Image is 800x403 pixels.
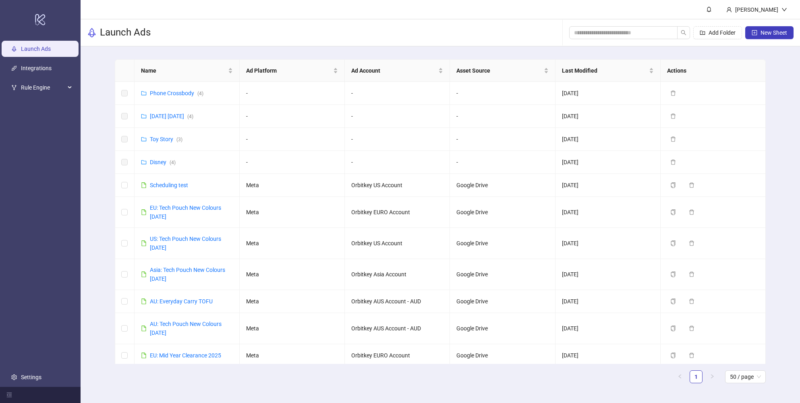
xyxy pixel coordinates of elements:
[240,313,345,344] td: Meta
[689,299,694,304] span: delete
[555,313,661,344] td: [DATE]
[345,228,450,259] td: Orbitkey US Account
[345,313,450,344] td: Orbitkey AUS Account - AUD
[450,290,555,313] td: Google Drive
[450,151,555,174] td: -
[706,370,719,383] li: Next Page
[689,182,694,188] span: delete
[345,60,450,82] th: Ad Account
[141,90,147,96] span: folder
[240,344,345,367] td: Meta
[351,66,437,75] span: Ad Account
[345,105,450,128] td: -
[555,128,661,151] td: [DATE]
[100,26,151,39] h3: Launch Ads
[674,370,686,383] button: left
[732,5,781,14] div: [PERSON_NAME]
[689,209,694,215] span: delete
[21,46,51,52] a: Launch Ads
[240,259,345,290] td: Meta
[150,113,193,119] a: [DATE] [DATE](4)
[141,299,147,304] span: file
[150,298,213,305] a: AU: Everyday Carry TOFU
[345,259,450,290] td: Orbitkey Asia Account
[450,105,555,128] td: -
[176,137,182,142] span: ( 3 )
[689,326,694,331] span: delete
[555,228,661,259] td: [DATE]
[555,105,661,128] td: [DATE]
[11,85,17,90] span: fork
[555,344,661,367] td: [DATE]
[141,113,147,119] span: folder
[150,267,225,282] a: Asia: Tech Pouch New Colours [DATE]
[450,174,555,197] td: Google Drive
[6,392,12,398] span: menu-fold
[725,370,766,383] div: Page Size
[141,159,147,165] span: folder
[450,128,555,151] td: -
[150,182,188,188] a: Scheduling test
[761,29,787,36] span: New Sheet
[141,182,147,188] span: file
[150,236,221,251] a: US: Tech Pouch New Colours [DATE]
[21,374,41,380] a: Settings
[345,128,450,151] td: -
[706,370,719,383] button: right
[450,259,555,290] td: Google Drive
[450,344,555,367] td: Google Drive
[240,128,345,151] td: -
[674,370,686,383] li: Previous Page
[197,91,203,96] span: ( 4 )
[555,82,661,105] td: [DATE]
[450,197,555,228] td: Google Drive
[670,136,676,142] span: delete
[141,136,147,142] span: folder
[661,60,766,82] th: Actions
[555,174,661,197] td: [DATE]
[135,60,240,82] th: Name
[345,82,450,105] td: -
[670,159,676,165] span: delete
[730,371,761,383] span: 50 / page
[670,353,676,358] span: copy
[670,182,676,188] span: copy
[670,299,676,304] span: copy
[240,174,345,197] td: Meta
[187,114,193,119] span: ( 4 )
[141,271,147,277] span: file
[670,90,676,96] span: delete
[670,113,676,119] span: delete
[345,151,450,174] td: -
[240,228,345,259] td: Meta
[150,90,203,96] a: Phone Crossbody(4)
[150,136,182,142] a: Toy Story(3)
[141,209,147,215] span: file
[450,313,555,344] td: Google Drive
[555,197,661,228] td: [DATE]
[150,321,222,336] a: AU: Tech Pouch New Colours [DATE]
[456,66,542,75] span: Asset Source
[87,28,97,38] span: rocket
[240,60,345,82] th: Ad Platform
[555,151,661,174] td: [DATE]
[21,65,52,71] a: Integrations
[555,290,661,313] td: [DATE]
[240,82,345,105] td: -
[690,370,703,383] li: 1
[150,352,221,359] a: EU: Mid Year Clearance 2025
[150,205,221,220] a: EU: Tech Pouch New Colours [DATE]
[345,344,450,367] td: Orbitkey EURO Account
[141,240,147,246] span: file
[345,197,450,228] td: Orbitkey EURO Account
[681,30,686,35] span: search
[709,29,736,36] span: Add Folder
[450,60,555,82] th: Asset Source
[345,174,450,197] td: Orbitkey US Account
[689,271,694,277] span: delete
[562,66,647,75] span: Last Modified
[240,105,345,128] td: -
[240,151,345,174] td: -
[246,66,332,75] span: Ad Platform
[240,290,345,313] td: Meta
